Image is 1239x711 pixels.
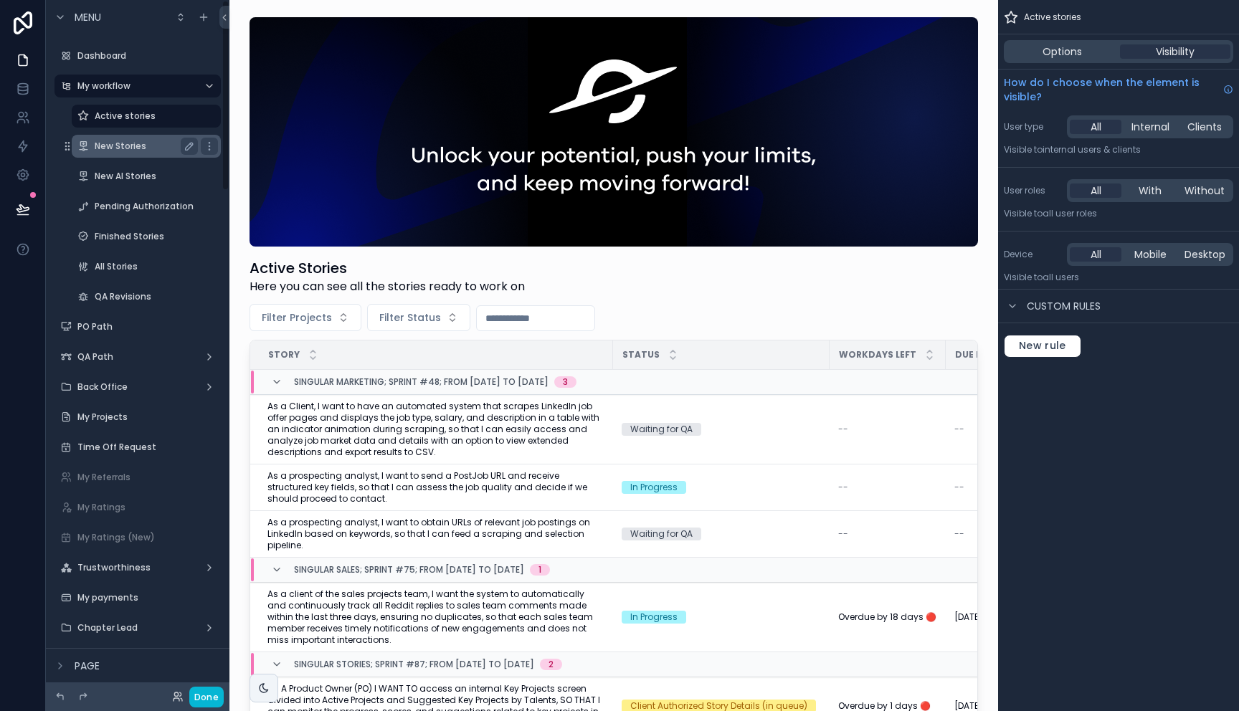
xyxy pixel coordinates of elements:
button: New rule [1004,335,1081,358]
a: My Projects [54,406,221,429]
p: Visible to [1004,208,1233,219]
label: Finished Stories [95,231,218,242]
a: All Stories [72,255,221,278]
span: All [1091,183,1101,198]
span: Workdays Left [839,349,916,361]
span: Desktop [1185,247,1225,262]
div: 2 [549,659,554,670]
a: My Referrals [54,466,221,489]
a: Time Off Request [54,436,221,459]
span: Options [1043,44,1082,59]
span: Status [622,349,660,361]
a: QA Revisions [72,285,221,308]
span: How do I choose when the element is visible? [1004,75,1217,104]
span: All user roles [1043,207,1097,219]
a: My Profile [54,646,221,669]
a: Pending Authorization [72,195,221,218]
span: all users [1043,271,1079,283]
label: My Referrals [77,472,218,483]
label: Chapter Lead [77,622,198,634]
span: Singular Marketing; Sprint #48; From [DATE] to [DATE] [294,376,549,388]
a: Dashboard [54,44,221,67]
span: All [1091,120,1101,134]
span: Active stories [1024,11,1081,23]
label: Back Office [77,381,198,393]
label: Pending Authorization [95,201,218,212]
span: With [1139,183,1162,198]
span: Story [268,349,300,361]
span: Custom rules [1027,299,1101,313]
a: New AI Stories [72,165,221,188]
p: Visible to [1004,272,1233,283]
a: New Stories [72,135,221,158]
label: New AI Stories [95,171,218,182]
label: Device [1004,249,1061,260]
a: How do I choose when the element is visible? [1004,75,1233,104]
label: My Projects [77,411,218,423]
label: QA Path [77,351,198,363]
span: New rule [1013,340,1072,353]
a: PO Path [54,315,221,338]
span: Without [1185,183,1225,198]
label: Trustworthiness [77,562,198,573]
label: My workflow [77,80,192,92]
label: User roles [1004,185,1061,196]
span: Singular Stories; Sprint #87; From [DATE] to [DATE] [294,659,534,670]
a: QA Path [54,345,221,368]
a: Active stories [72,105,221,128]
span: Menu [75,10,101,24]
label: New Stories [95,140,192,152]
span: All [1091,247,1101,262]
p: Visible to [1004,144,1233,156]
a: Back Office [54,376,221,399]
label: My Ratings [77,502,218,513]
label: PO Path [77,321,218,333]
label: My Ratings (New) [77,532,218,543]
label: Dashboard [77,50,218,62]
span: Internal [1131,120,1169,134]
span: Clients [1187,120,1222,134]
span: Visibility [1156,44,1195,59]
label: User type [1004,121,1061,133]
button: Done [189,687,224,707]
a: Trustworthiness [54,556,221,579]
span: Internal users & clients [1043,143,1141,156]
div: 3 [563,376,568,388]
a: My Ratings [54,496,221,519]
a: Chapter Lead [54,616,221,639]
span: Singular Sales; Sprint #75; From [DATE] to [DATE] [294,564,524,576]
span: Page [75,659,100,673]
label: Active stories [95,110,212,122]
label: QA Revisions [95,291,218,302]
a: Finished Stories [72,225,221,248]
a: My Ratings (New) [54,526,221,549]
label: Time Off Request [77,442,218,453]
div: 1 [538,564,541,576]
a: My workflow [54,75,221,97]
label: My payments [77,592,218,603]
a: My payments [54,586,221,609]
span: Mobile [1134,247,1167,262]
span: Due Date [955,349,1001,361]
label: All Stories [95,261,218,272]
